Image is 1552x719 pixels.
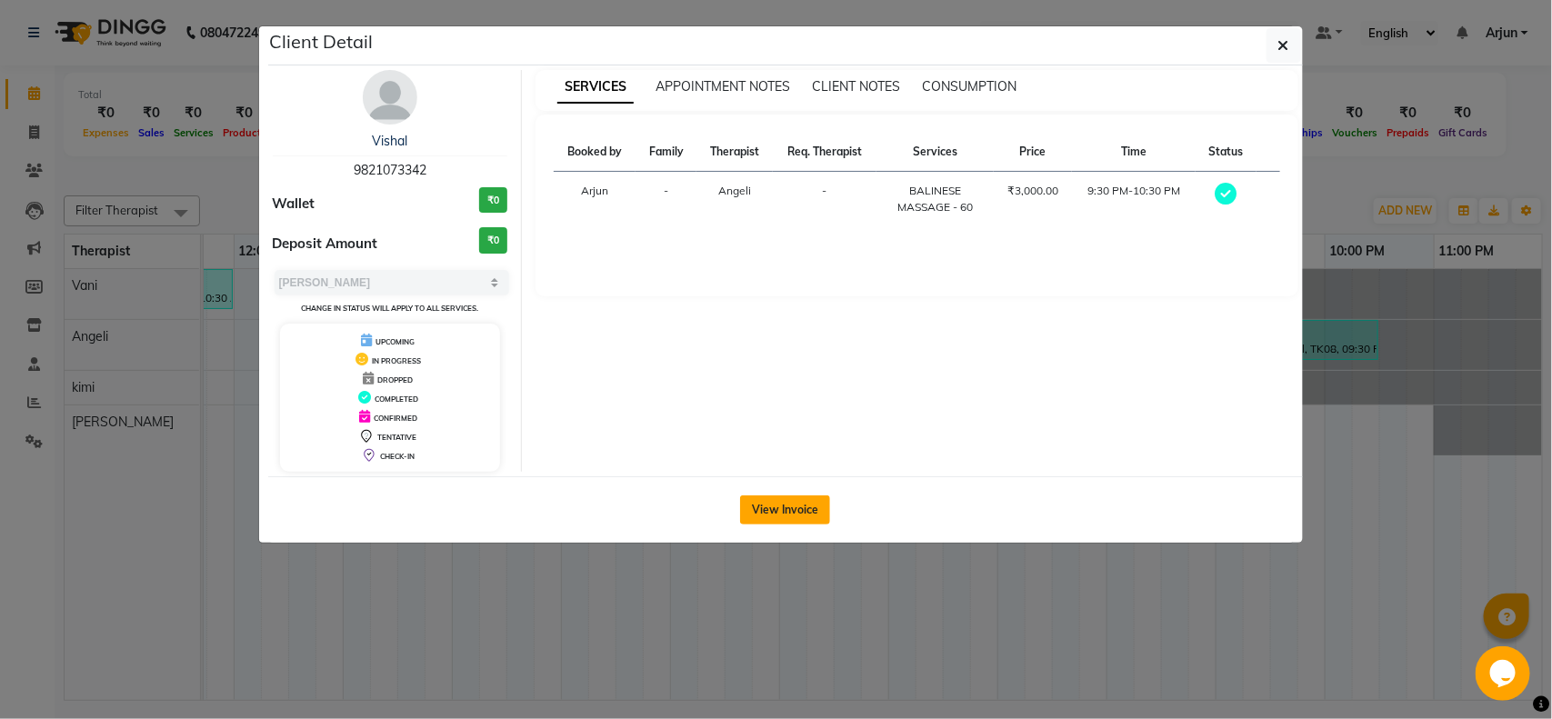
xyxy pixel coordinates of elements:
span: TENTATIVE [377,433,416,442]
td: 9:30 PM-10:30 PM [1072,172,1196,227]
span: CONSUMPTION [922,78,1016,95]
div: ₹3,000.00 [1005,183,1061,199]
th: Services [876,133,994,172]
td: Arjun [554,172,636,227]
span: CONFIRMED [374,414,417,423]
th: Family [636,133,696,172]
span: SERVICES [557,71,634,104]
button: View Invoice [740,495,830,524]
th: Status [1196,133,1257,172]
span: COMPLETED [375,394,418,404]
span: UPCOMING [375,337,415,346]
th: Therapist [696,133,773,172]
a: Vishal [372,133,407,149]
span: Wallet [273,194,315,215]
span: APPOINTMENT NOTES [656,78,790,95]
td: - [636,172,696,227]
iframe: chat widget [1476,646,1534,701]
span: Deposit Amount [273,234,378,255]
img: avatar [363,70,417,125]
h3: ₹0 [479,227,507,254]
span: CLIENT NOTES [812,78,900,95]
span: DROPPED [377,375,413,384]
th: Req. Therapist [773,133,876,172]
th: Price [994,133,1072,172]
td: - [773,172,876,227]
h3: ₹0 [479,187,507,214]
th: Time [1072,133,1196,172]
span: CHECK-IN [380,452,415,461]
span: Angeli [718,184,751,197]
span: 9821073342 [354,162,426,178]
th: Booked by [554,133,636,172]
div: BALINESE MASSAGE - 60 [887,183,983,215]
small: Change in status will apply to all services. [301,304,478,313]
span: IN PROGRESS [372,356,421,365]
h5: Client Detail [270,28,374,55]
